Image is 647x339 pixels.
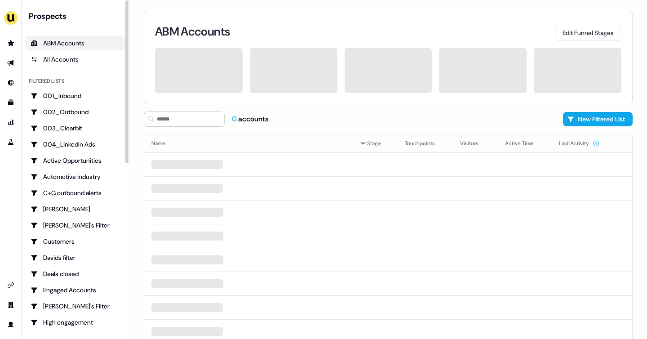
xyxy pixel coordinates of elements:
div: accounts [232,114,269,124]
div: [PERSON_NAME]'s Filter [31,221,120,230]
th: Name [144,134,353,152]
div: Automotive industry [31,172,120,181]
div: [PERSON_NAME] [31,205,120,214]
button: Edit Funnel Stages [555,25,621,41]
a: Go to Customers [25,234,125,249]
a: Go to C+G outbound alerts [25,186,125,200]
button: New Filtered List [563,112,633,126]
a: All accounts [25,52,125,67]
a: Go to Deals closed [25,267,125,281]
a: Go to Engaged Accounts [25,283,125,297]
a: Go to 004_LinkedIn Ads [25,137,125,152]
div: All Accounts [31,55,120,64]
div: 002_Outbound [31,107,120,116]
a: Go to experiments [4,135,18,149]
div: Filtered lists [29,77,64,85]
a: Go to Active Opportunities [25,153,125,168]
a: Go to team [4,298,18,312]
a: Go to High engagement [25,315,125,330]
div: 003_Clearbit [31,124,120,133]
div: 001_Inbound [31,91,120,100]
div: C+G outbound alerts [31,188,120,197]
button: Visitors [460,135,489,152]
a: Go to Inbound [4,76,18,90]
div: Customers [31,237,120,246]
a: Go to Davids filter [25,250,125,265]
div: [PERSON_NAME]'s Filter [31,302,120,311]
div: Engaged Accounts [31,285,120,294]
a: ABM Accounts [25,36,125,50]
a: Go to outbound experience [4,56,18,70]
div: Stage [360,139,390,148]
a: Go to Automotive industry [25,169,125,184]
div: Davids filter [31,253,120,262]
button: Active Time [505,135,545,152]
a: Go to Charlotte Stone [25,202,125,216]
div: High engagement [31,318,120,327]
div: Prospects [29,11,125,22]
a: Go to integrations [4,278,18,292]
a: Go to Charlotte's Filter [25,218,125,232]
a: Go to attribution [4,115,18,129]
button: Touchpoints [405,135,446,152]
div: Deals closed [31,269,120,278]
div: 004_LinkedIn Ads [31,140,120,149]
a: Go to prospects [4,36,18,50]
a: Go to Geneviève's Filter [25,299,125,313]
h3: ABM Accounts [155,26,230,37]
div: ABM Accounts [31,39,120,48]
a: Go to templates [4,95,18,110]
a: Go to 002_Outbound [25,105,125,119]
a: Go to 001_Inbound [25,89,125,103]
a: Go to 003_Clearbit [25,121,125,135]
button: Last Activity [559,135,600,152]
a: Go to profile [4,317,18,332]
div: Active Opportunities [31,156,120,165]
span: 0 [232,114,238,124]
